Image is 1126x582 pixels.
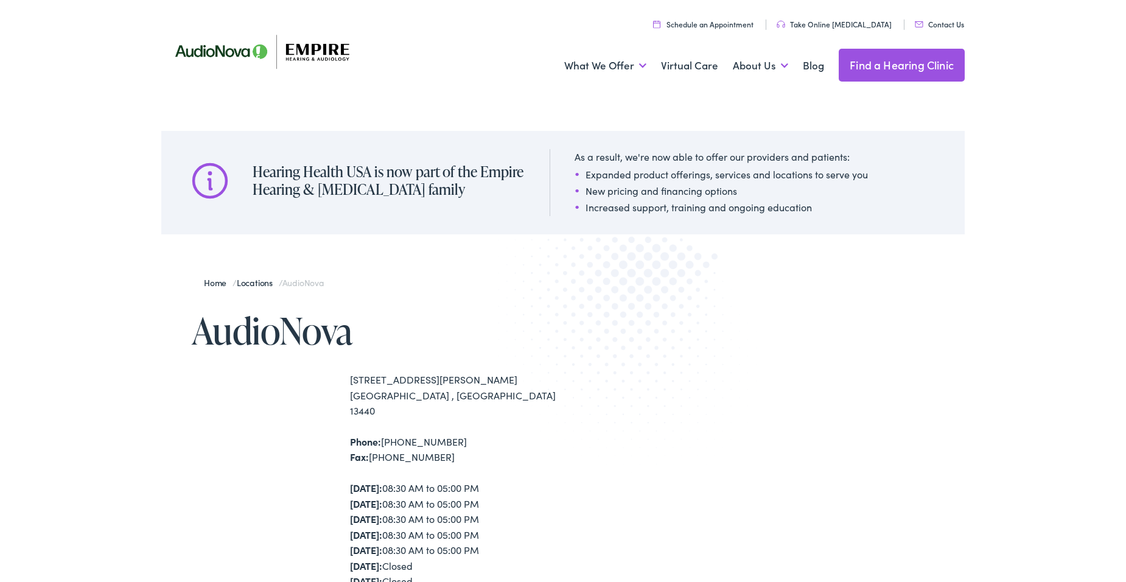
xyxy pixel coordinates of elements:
li: Increased support, training and ongoing education [575,200,868,214]
a: Virtual Care [661,43,718,88]
a: Home [204,276,233,289]
strong: [DATE]: [350,528,382,541]
div: [STREET_ADDRESS][PERSON_NAME] [GEOGRAPHIC_DATA] , [GEOGRAPHIC_DATA] 13440 [350,372,563,419]
div: [PHONE_NUMBER] [PHONE_NUMBER] [350,434,563,465]
strong: [DATE]: [350,543,382,556]
a: Contact Us [915,19,964,29]
span: AudioNova [282,276,324,289]
span: / / [204,276,324,289]
a: Take Online [MEDICAL_DATA] [777,19,892,29]
div: As a result, we're now able to offer our providers and patients: [575,149,868,164]
a: Schedule an Appointment [653,19,754,29]
li: New pricing and financing options [575,183,868,198]
a: About Us [733,43,788,88]
strong: [DATE]: [350,512,382,525]
a: Find a Hearing Clinic [839,49,965,82]
li: Expanded product offerings, services and locations to serve you [575,167,868,181]
strong: Fax: [350,450,369,463]
img: utility icon [777,21,785,28]
strong: [DATE]: [350,497,382,510]
h2: Hearing Health USA is now part of the Empire Hearing & [MEDICAL_DATA] family [253,163,525,198]
a: What We Offer [564,43,646,88]
a: Locations [237,276,279,289]
img: utility icon [653,20,660,28]
img: utility icon [915,21,923,27]
strong: Phone: [350,435,381,448]
a: Blog [803,43,824,88]
h1: AudioNova [192,310,563,351]
strong: [DATE]: [350,481,382,494]
strong: [DATE]: [350,559,382,572]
